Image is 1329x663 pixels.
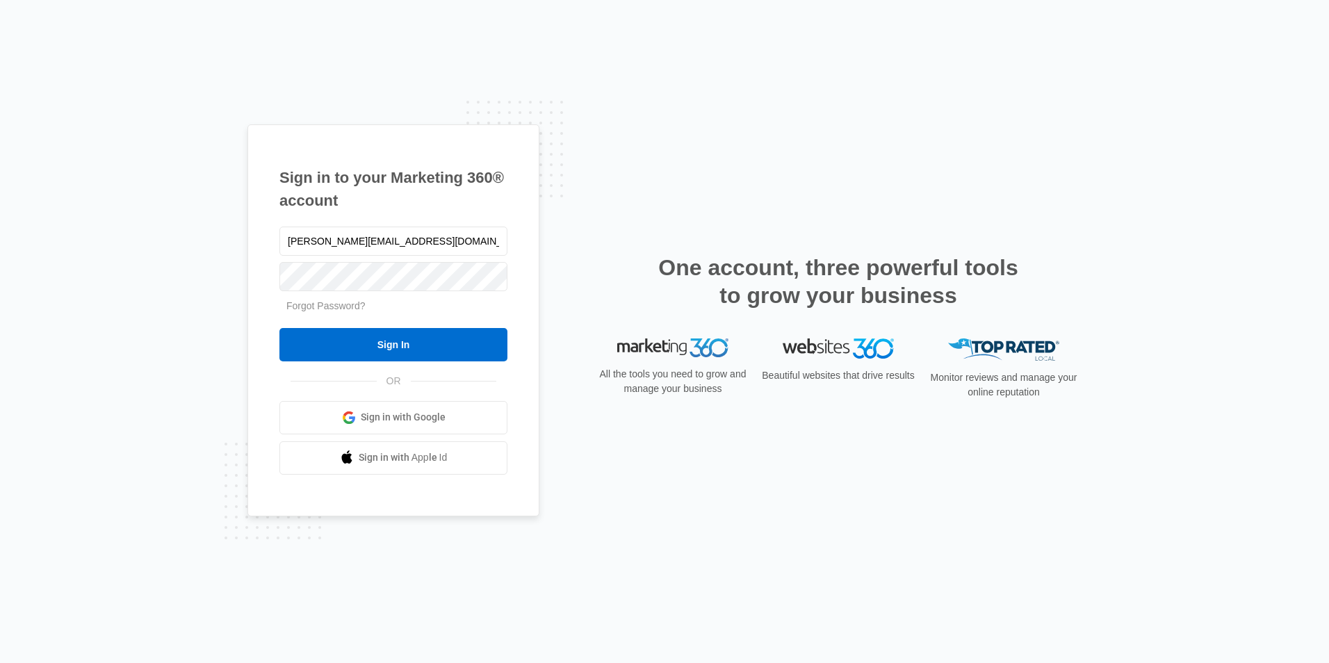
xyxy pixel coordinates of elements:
span: Sign in with Apple Id [359,450,448,465]
h2: One account, three powerful tools to grow your business [654,254,1022,309]
a: Sign in with Google [279,401,507,434]
img: Marketing 360 [617,338,728,358]
input: Email [279,227,507,256]
p: All the tools you need to grow and manage your business [595,367,751,396]
img: Top Rated Local [948,338,1059,361]
span: Sign in with Google [361,410,446,425]
h1: Sign in to your Marketing 360® account [279,166,507,212]
a: Sign in with Apple Id [279,441,507,475]
span: OR [377,374,411,388]
input: Sign In [279,328,507,361]
a: Forgot Password? [286,300,366,311]
p: Beautiful websites that drive results [760,368,916,383]
img: Websites 360 [783,338,894,359]
p: Monitor reviews and manage your online reputation [926,370,1082,400]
